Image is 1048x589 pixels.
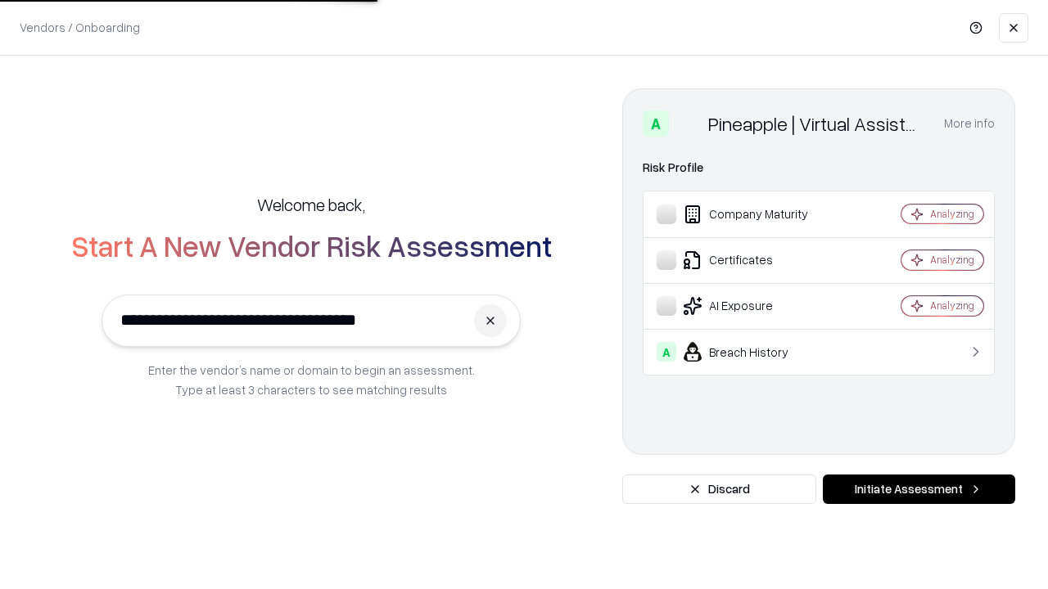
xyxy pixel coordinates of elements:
[71,229,552,262] h2: Start A New Vendor Risk Assessment
[148,360,475,399] p: Enter the vendor’s name or domain to begin an assessment. Type at least 3 characters to see match...
[257,193,365,216] h5: Welcome back,
[657,296,852,316] div: AI Exposure
[675,110,702,137] img: Pineapple | Virtual Assistant Agency
[657,342,676,362] div: A
[657,250,852,270] div: Certificates
[643,110,669,137] div: A
[930,207,974,221] div: Analyzing
[622,474,816,504] button: Discard
[643,158,995,178] div: Risk Profile
[708,110,924,137] div: Pineapple | Virtual Assistant Agency
[657,342,852,362] div: Breach History
[944,109,995,138] button: More info
[657,205,852,224] div: Company Maturity
[20,19,140,36] p: Vendors / Onboarding
[823,474,1015,504] button: Initiate Assessment
[930,299,974,312] div: Analyzing
[930,253,974,267] div: Analyzing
